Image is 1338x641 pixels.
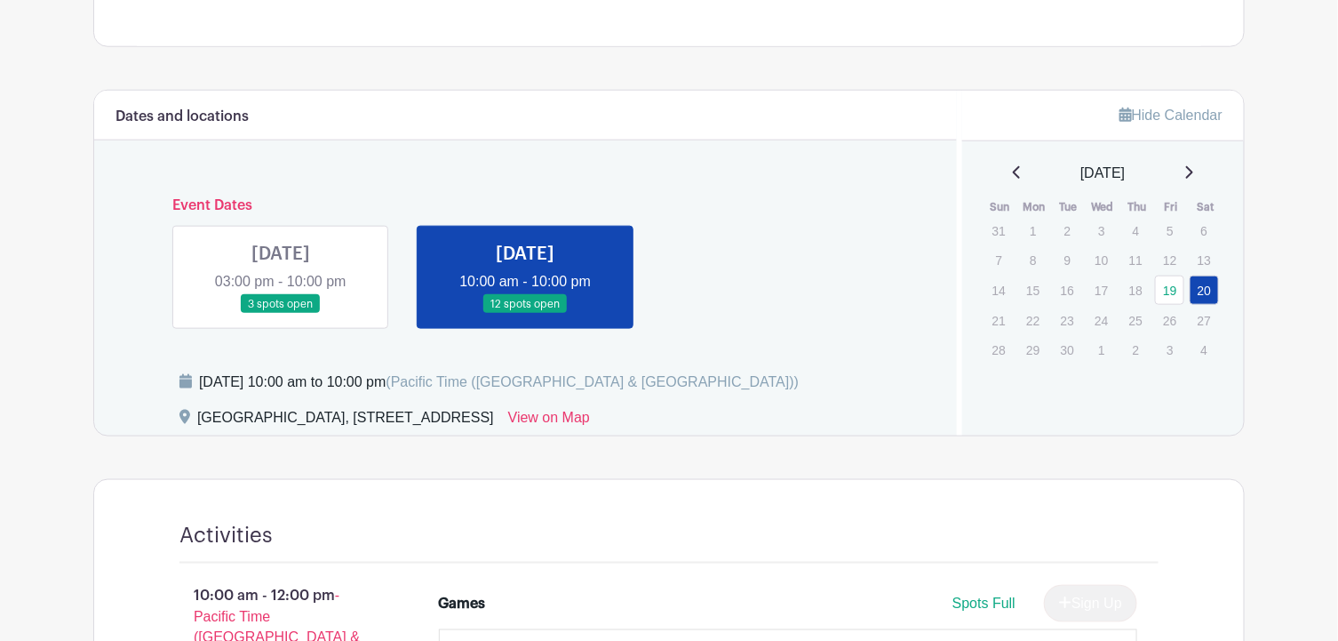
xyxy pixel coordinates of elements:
th: Tue [1052,198,1087,216]
a: 19 [1155,276,1184,305]
a: View on Map [508,407,590,436]
th: Mon [1017,198,1052,216]
p: 3 [1155,336,1184,364]
p: 14 [984,276,1014,304]
th: Thu [1120,198,1155,216]
p: 13 [1190,246,1219,274]
p: 27 [1190,307,1219,334]
p: 18 [1121,276,1151,304]
a: Hide Calendar [1119,108,1223,123]
th: Wed [1086,198,1120,216]
p: 1 [1087,336,1116,364]
h6: Event Dates [158,197,893,214]
p: 11 [1121,246,1151,274]
p: 24 [1087,307,1116,334]
h6: Dates and locations [115,108,249,125]
p: 4 [1121,217,1151,244]
p: 6 [1190,217,1219,244]
p: 30 [1053,336,1082,364]
p: 17 [1087,276,1116,304]
th: Sat [1189,198,1223,216]
a: 20 [1190,276,1219,305]
h4: Activities [179,523,273,549]
div: Games [439,593,486,614]
p: 26 [1155,307,1184,334]
p: 22 [1018,307,1047,334]
p: 12 [1155,246,1184,274]
p: 25 [1121,307,1151,334]
p: 31 [984,217,1014,244]
p: 9 [1053,246,1082,274]
p: 16 [1053,276,1082,304]
p: 23 [1053,307,1082,334]
p: 28 [984,336,1014,364]
p: 4 [1190,336,1219,364]
p: 10 [1087,246,1116,274]
p: 29 [1018,336,1047,364]
div: [DATE] 10:00 am to 10:00 pm [199,372,799,393]
div: [GEOGRAPHIC_DATA], [STREET_ADDRESS] [197,407,494,436]
p: 2 [1053,217,1082,244]
p: 15 [1018,276,1047,304]
p: 5 [1155,217,1184,244]
span: (Pacific Time ([GEOGRAPHIC_DATA] & [GEOGRAPHIC_DATA])) [386,374,799,389]
p: 21 [984,307,1014,334]
p: 7 [984,246,1014,274]
p: 2 [1121,336,1151,364]
p: 1 [1018,217,1047,244]
span: Spots Full [952,596,1015,611]
span: [DATE] [1080,163,1125,184]
th: Fri [1154,198,1189,216]
p: 3 [1087,217,1116,244]
th: Sun [984,198,1018,216]
p: 8 [1018,246,1047,274]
